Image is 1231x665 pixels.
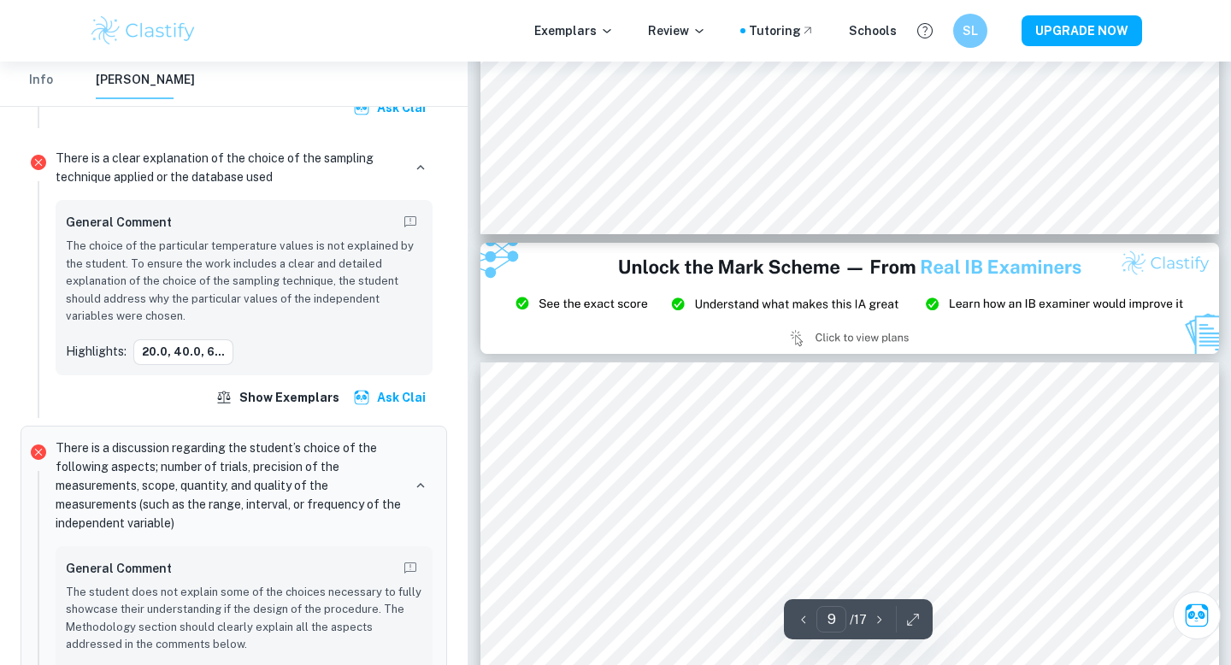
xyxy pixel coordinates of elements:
[28,152,49,173] svg: Incorrect
[953,14,987,48] button: SL
[398,556,422,580] button: Report mistake/confusion
[212,382,346,413] button: Show exemplars
[353,389,370,406] img: clai.svg
[353,99,370,116] img: clai.svg
[398,210,422,234] button: Report mistake/confusion
[350,92,433,123] button: Ask Clai
[28,442,49,462] svg: Incorrect
[534,21,614,40] p: Exemplars
[849,21,897,40] a: Schools
[648,21,706,40] p: Review
[133,339,233,365] button: 20.0, 40.0, 6...
[1022,15,1142,46] button: UPGRADE NOW
[749,21,815,40] a: Tutoring
[21,62,62,99] button: Info
[66,584,422,654] p: The student does not explain some of the choices necessary to fully showcase their understanding ...
[1173,591,1221,639] button: Ask Clai
[961,21,981,40] h6: SL
[910,16,939,45] button: Help and Feedback
[89,14,197,48] img: Clastify logo
[56,149,402,186] p: There is a clear explanation of the choice of the sampling technique applied or the database used
[350,382,433,413] button: Ask Clai
[480,243,1219,354] img: Ad
[66,213,172,232] h6: General Comment
[56,438,402,533] p: There is a discussion regarding the student’s choice of the following aspects; number of trials, ...
[66,559,172,578] h6: General Comment
[96,62,195,99] button: [PERSON_NAME]
[850,610,867,629] p: / 17
[66,342,127,361] p: Highlights:
[66,238,422,325] p: The choice of the particular temperature values is not explained by the student. To ensure the wo...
